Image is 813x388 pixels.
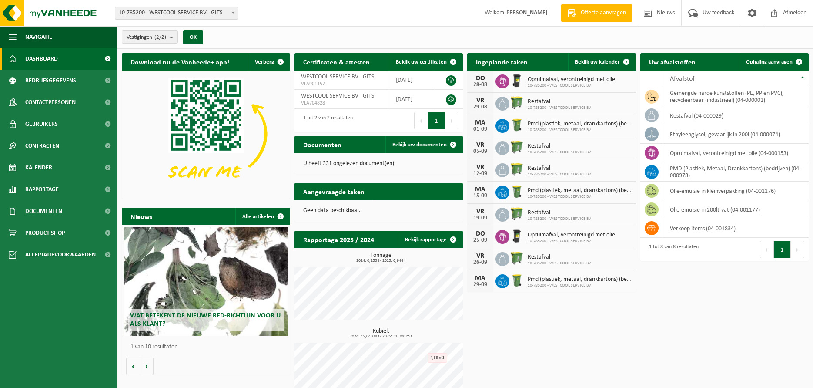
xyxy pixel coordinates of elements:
td: restafval (04-000029) [663,106,809,125]
span: Contracten [25,135,59,157]
td: [DATE] [389,71,435,90]
span: 10-785200 - WESTCOOL SERVICE BV [528,150,591,155]
span: Gebruikers [25,113,58,135]
span: Pmd (plastiek, metaal, drankkartons) (bedrijven) [528,187,631,194]
div: DO [472,75,489,82]
a: Offerte aanvragen [561,4,632,22]
span: 10-785200 - WESTCOOL SERVICE BV [528,283,631,288]
span: 2024: 45,040 m3 - 2025: 31,700 m3 [299,334,463,339]
div: 12-09 [472,171,489,177]
span: WESTCOOL SERVICE BV - GITS [301,93,374,99]
a: Bekijk uw kalender [568,53,635,71]
button: Volgende [140,358,154,375]
h2: Ingeplande taken [467,53,536,70]
div: 1 tot 8 van 8 resultaten [645,240,699,259]
div: VR [472,142,489,148]
div: 05-09 [472,148,489,155]
div: MA [472,186,489,193]
span: Rapportage [25,179,59,200]
button: Next [445,112,458,129]
span: 10-785200 - WESTCOOL SERVICE BV - GITS [115,7,238,19]
a: Bekijk uw certificaten [389,53,462,71]
td: verkoop items (04-001834) [663,219,809,238]
a: Bekijk uw documenten [385,136,462,153]
span: Wat betekent de nieuwe RED-richtlijn voor u als klant? [130,312,281,327]
span: Afvalstof [670,75,695,82]
img: WB-0770-HPE-GN-50 [509,251,524,266]
img: WB-0240-HPE-BK-01 [509,73,524,88]
span: Acceptatievoorwaarden [25,244,96,266]
span: Dashboard [25,48,58,70]
a: Alle artikelen [235,208,289,225]
a: Wat betekent de nieuwe RED-richtlijn voor u als klant? [124,227,289,336]
div: 01-09 [472,126,489,132]
button: Previous [760,241,774,258]
span: Offerte aanvragen [579,9,628,17]
p: 1 van 10 resultaten [130,344,286,350]
div: MA [472,119,489,126]
img: WB-0770-HPE-GN-50 [509,162,524,177]
span: Bedrijfsgegevens [25,70,76,91]
h2: Rapportage 2025 / 2024 [294,231,383,248]
a: Ophaling aanvragen [739,53,808,71]
div: 1 tot 2 van 2 resultaten [299,111,353,130]
span: Documenten [25,200,62,222]
img: WB-0770-HPE-GN-50 [509,206,524,221]
span: 10-785200 - WESTCOOL SERVICE BV [528,194,631,199]
div: MA [472,275,489,282]
img: WB-0770-HPE-GN-50 [509,140,524,155]
img: WB-0240-HPE-BK-01 [509,229,524,243]
button: OK [183,30,203,44]
h2: Uw afvalstoffen [640,53,704,70]
span: Verberg [255,59,274,65]
span: WESTCOOL SERVICE BV - GITS [301,74,374,80]
td: ethyleenglycol, gevaarlijk in 200l (04-000074) [663,125,809,144]
span: Navigatie [25,26,52,48]
span: Restafval [528,143,591,150]
div: 28-08 [472,82,489,88]
button: Previous [414,112,428,129]
h2: Download nu de Vanheede+ app! [122,53,238,70]
h2: Certificaten & attesten [294,53,378,70]
div: 29-09 [472,282,489,288]
td: [DATE] [389,90,435,109]
img: WB-0240-HPE-GN-50 [509,273,524,288]
td: gemengde harde kunststoffen (PE, PP en PVC), recycleerbaar (industrieel) (04-000001) [663,87,809,106]
span: 10-785200 - WESTCOOL SERVICE BV [528,261,591,266]
span: Opruimafval, verontreinigd met olie [528,232,615,239]
div: VR [472,253,489,260]
span: Product Shop [25,222,65,244]
span: 10-785200 - WESTCOOL SERVICE BV [528,105,591,111]
div: VR [472,97,489,104]
img: WB-0770-HPE-GN-50 [509,95,524,110]
span: Opruimafval, verontreinigd met olie [528,76,615,83]
td: PMD (Plastiek, Metaal, Drankkartons) (bedrijven) (04-000978) [663,162,809,182]
p: Geen data beschikbaar. [303,208,454,214]
img: WB-0240-HPE-GN-50 [509,184,524,199]
div: 25-09 [472,237,489,243]
img: Download de VHEPlus App [122,71,290,197]
div: 19-09 [472,215,489,221]
div: 26-09 [472,260,489,266]
h3: Kubiek [299,328,463,339]
div: VR [472,164,489,171]
div: DO [472,230,489,237]
div: VR [472,208,489,215]
span: Kalender [25,157,52,179]
td: olie-emulsie in kleinverpakking (04-001176) [663,182,809,200]
td: opruimafval, verontreinigd met olie (04-000153) [663,144,809,162]
span: 10-785200 - WESTCOOL SERVICE BV [528,239,615,244]
span: 10-785200 - WESTCOOL SERVICE BV [528,128,631,133]
span: Bekijk uw certificaten [396,59,447,65]
span: Restafval [528,98,591,105]
span: Ophaling aanvragen [746,59,793,65]
span: Pmd (plastiek, metaal, drankkartons) (bedrijven) [528,121,631,128]
td: olie-emulsie in 200lt-vat (04-001177) [663,200,809,219]
span: 10-785200 - WESTCOOL SERVICE BV [528,172,591,177]
h2: Nieuws [122,208,161,225]
span: VLA901157 [301,81,382,88]
span: Bekijk uw kalender [575,59,620,65]
h2: Documenten [294,136,350,153]
div: 29-08 [472,104,489,110]
p: U heeft 331 ongelezen document(en). [303,161,454,167]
